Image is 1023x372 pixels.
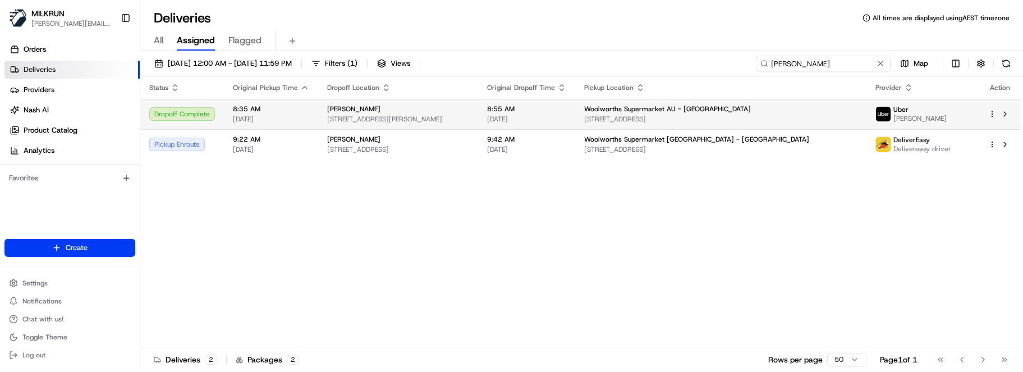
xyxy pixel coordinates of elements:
span: [DATE] [487,115,566,124]
span: 9:42 AM [487,135,566,144]
span: ( 1 ) [347,58,357,69]
span: Orders [24,44,46,55]
span: Flagged [228,34,262,47]
input: Type to search [756,56,891,71]
span: [DATE] [233,145,309,154]
span: Assigned [177,34,215,47]
span: Filters [325,58,357,69]
button: Settings [4,275,135,291]
span: [STREET_ADDRESS] [327,145,469,154]
a: Providers [4,81,140,99]
span: Providers [24,85,54,95]
span: Notifications [22,297,62,306]
button: [PERSON_NAME][EMAIL_ADDRESS][DOMAIN_NAME] [31,19,112,28]
span: Deliveries [24,65,56,75]
div: Packages [236,354,299,365]
div: Deliveries [154,354,217,365]
span: Uber [893,105,909,114]
span: Chat with us! [22,315,63,324]
span: Provider [875,83,902,92]
button: [DATE] 12:00 AM - [DATE] 11:59 PM [149,56,297,71]
span: Toggle Theme [22,333,67,342]
span: 9:22 AM [233,135,309,144]
span: Woolworths Supermarket [GEOGRAPHIC_DATA] - [GEOGRAPHIC_DATA] [584,135,809,144]
span: [DATE] [233,115,309,124]
span: 8:55 AM [487,105,566,114]
span: [DATE] 12:00 AM - [DATE] 11:59 PM [168,58,292,69]
span: Create [66,243,88,253]
span: Settings [22,279,48,288]
span: All [154,34,163,47]
span: 8:35 AM [233,105,309,114]
span: Views [391,58,410,69]
div: Favorites [4,169,135,187]
span: Delivereasy driver [893,144,951,153]
span: Log out [22,351,45,360]
a: Analytics [4,142,140,160]
img: MILKRUN [9,9,27,27]
button: Filters(1) [306,56,363,71]
span: [STREET_ADDRESS][PERSON_NAME] [327,115,469,124]
span: Dropoff Location [327,83,379,92]
button: MILKRUN [31,8,65,19]
span: DeliverEasy [893,135,930,144]
div: Page 1 of 1 [880,354,918,365]
span: Status [149,83,168,92]
span: All times are displayed using AEST timezone [873,13,1010,22]
span: Product Catalog [24,125,77,135]
span: [STREET_ADDRESS] [584,145,858,154]
button: Notifications [4,293,135,309]
span: [STREET_ADDRESS] [584,115,858,124]
span: [PERSON_NAME] [327,105,380,114]
span: Original Pickup Time [233,83,298,92]
span: Nash AI [24,105,49,115]
button: Toggle Theme [4,329,135,345]
button: Map [895,56,933,71]
button: Create [4,239,135,257]
h1: Deliveries [154,9,211,27]
span: Original Dropoff Time [487,83,555,92]
img: uber-new-logo.jpeg [876,107,891,121]
span: Pickup Location [584,83,634,92]
button: Log out [4,347,135,363]
span: Map [914,58,928,69]
span: [PERSON_NAME] [327,135,380,144]
button: Views [372,56,415,71]
span: Woolworths Supermarket AU - [GEOGRAPHIC_DATA] [584,105,751,114]
a: Orders [4,40,140,58]
span: [PERSON_NAME] [893,114,947,123]
button: Chat with us! [4,311,135,327]
a: Nash AI [4,101,140,119]
div: Action [988,83,1012,92]
img: delivereasy_logo.png [876,137,891,152]
a: Deliveries [4,61,140,79]
a: Product Catalog [4,121,140,139]
p: Rows per page [768,354,823,365]
button: MILKRUNMILKRUN[PERSON_NAME][EMAIL_ADDRESS][DOMAIN_NAME] [4,4,116,31]
div: 2 [205,355,217,365]
span: Analytics [24,146,54,156]
div: 2 [287,355,299,365]
button: Refresh [998,56,1014,71]
span: [DATE] [487,145,566,154]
